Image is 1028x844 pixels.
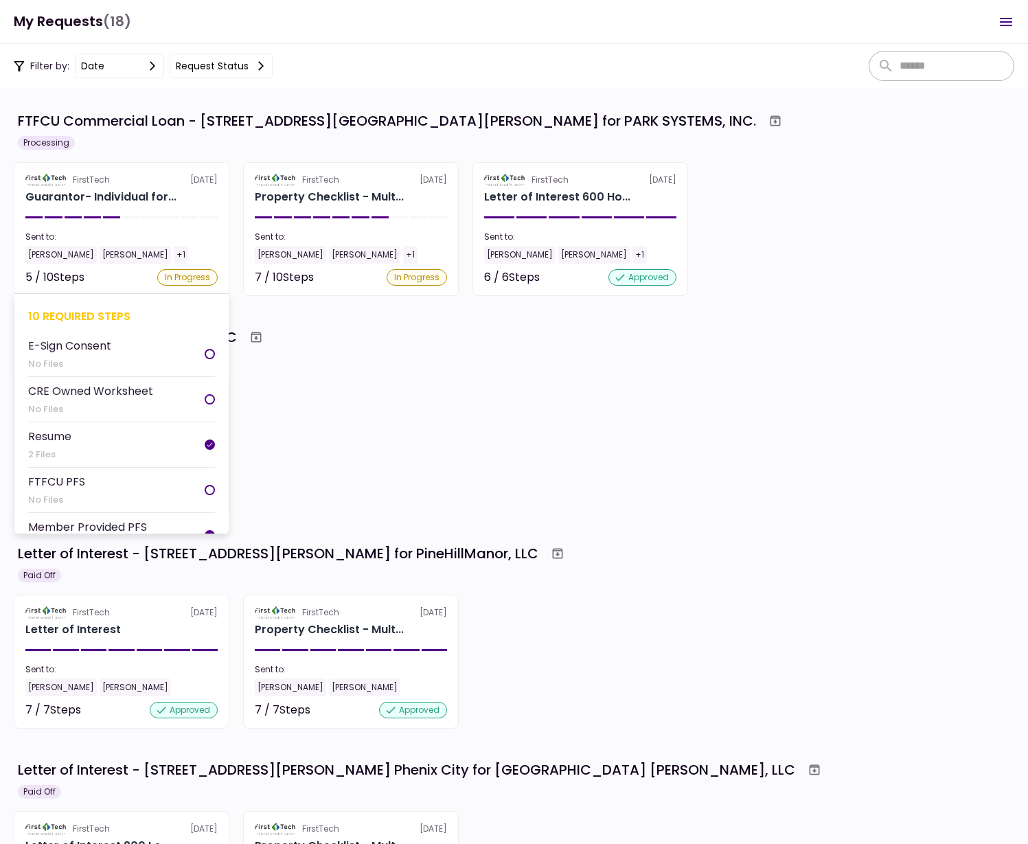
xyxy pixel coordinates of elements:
[28,518,147,536] div: Member Provided PFS
[255,823,447,835] div: [DATE]
[18,136,75,150] div: Processing
[18,543,538,564] div: Letter of Interest - [STREET_ADDRESS][PERSON_NAME] for PineHillManor, LLC
[25,246,97,264] div: [PERSON_NAME]
[25,823,67,835] img: Partner logo
[255,606,297,619] img: Partner logo
[25,621,121,638] h2: Letter of Interest
[170,54,273,78] button: Request status
[484,246,556,264] div: [PERSON_NAME]
[484,174,676,186] div: [DATE]
[532,174,569,186] div: FirstTech
[802,757,827,782] button: Archive workflow
[28,337,111,354] div: E-Sign Consent
[255,174,447,186] div: [DATE]
[255,231,447,243] div: Sent to:
[255,174,297,186] img: Partner logo
[25,231,218,243] div: Sent to:
[14,8,131,36] h1: My Requests
[28,402,153,416] div: No Files
[329,246,400,264] div: [PERSON_NAME]
[25,823,218,835] div: [DATE]
[763,109,788,133] button: Archive workflow
[157,269,218,286] div: In Progress
[18,111,756,131] div: FTFCU Commercial Loan - [STREET_ADDRESS][GEOGRAPHIC_DATA][PERSON_NAME] for PARK SYSTEMS, INC.
[25,678,97,696] div: [PERSON_NAME]
[174,246,188,264] div: +1
[100,246,171,264] div: [PERSON_NAME]
[28,428,71,445] div: Resume
[73,606,110,619] div: FirstTech
[25,174,67,186] img: Partner logo
[484,174,526,186] img: Partner logo
[255,678,326,696] div: [PERSON_NAME]
[25,606,67,619] img: Partner logo
[18,569,61,582] div: Paid Off
[18,785,61,799] div: Paid Off
[14,54,273,78] div: Filter by:
[403,246,418,264] div: +1
[484,231,676,243] div: Sent to:
[28,448,71,461] div: 2 Files
[81,58,104,73] div: date
[25,702,81,718] div: 7 / 7 Steps
[255,269,314,286] div: 7 / 10 Steps
[302,174,339,186] div: FirstTech
[484,269,540,286] div: 6 / 6 Steps
[302,823,339,835] div: FirstTech
[255,621,404,638] div: Property Checklist - Multi-Family for PineHillManor, LLC
[28,357,111,371] div: No Files
[75,54,164,78] button: date
[103,8,131,36] span: (18)
[28,473,85,490] div: FTFCU PFS
[28,308,215,325] div: 10 required steps
[379,702,447,718] div: approved
[150,702,218,718] div: approved
[255,663,447,676] div: Sent to:
[25,269,84,286] div: 5 / 10 Steps
[255,189,404,205] div: Property Checklist - Multi-Family for PARK SYSTEMS, INC. 600 Holly Drive
[28,383,153,400] div: CRE Owned Worksheet
[255,606,447,619] div: [DATE]
[25,174,218,186] div: [DATE]
[73,823,110,835] div: FirstTech
[25,189,176,205] div: Guarantor- Individual for PARK SYSTEMS, INC. Nancy McKee
[28,493,85,507] div: No Files
[255,246,326,264] div: [PERSON_NAME]
[25,663,218,676] div: Sent to:
[990,5,1023,38] button: Open menu
[387,269,447,286] div: In Progress
[632,246,647,264] div: +1
[73,174,110,186] div: FirstTech
[608,269,676,286] div: approved
[302,606,339,619] div: FirstTech
[545,541,570,566] button: Archive workflow
[329,678,400,696] div: [PERSON_NAME]
[558,246,630,264] div: [PERSON_NAME]
[255,702,310,718] div: 7 / 7 Steps
[244,325,269,350] button: Archive workflow
[100,678,171,696] div: [PERSON_NAME]
[18,760,795,780] div: Letter of Interest - [STREET_ADDRESS][PERSON_NAME] Phenix City for [GEOGRAPHIC_DATA] [PERSON_NAME...
[484,189,630,205] div: Letter of Interest 600 Holly Drive Albany
[255,823,297,835] img: Partner logo
[25,606,218,619] div: [DATE]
